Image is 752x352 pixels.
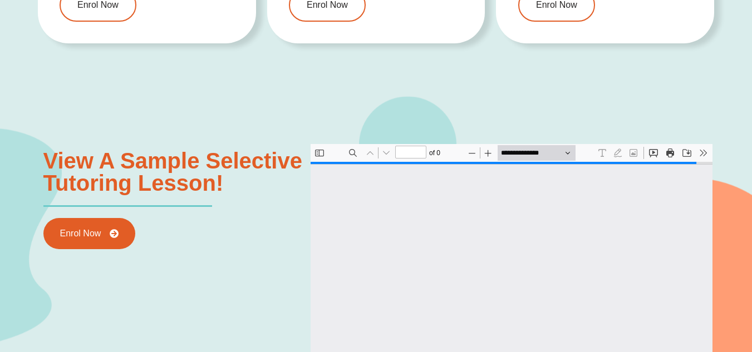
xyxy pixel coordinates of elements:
span: of ⁨0⁩ [117,1,134,17]
a: Enrol Now [43,218,136,249]
button: Add or edit images [315,1,331,17]
button: Draw [299,1,315,17]
button: Text [284,1,299,17]
iframe: Chat Widget [567,226,752,352]
h3: View a sample selective Tutoring lesson! [43,150,303,194]
span: Enrol Now [307,1,348,9]
span: Enrol Now [536,1,577,9]
span: Enrol Now [77,1,119,9]
span: Enrol Now [60,229,101,238]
